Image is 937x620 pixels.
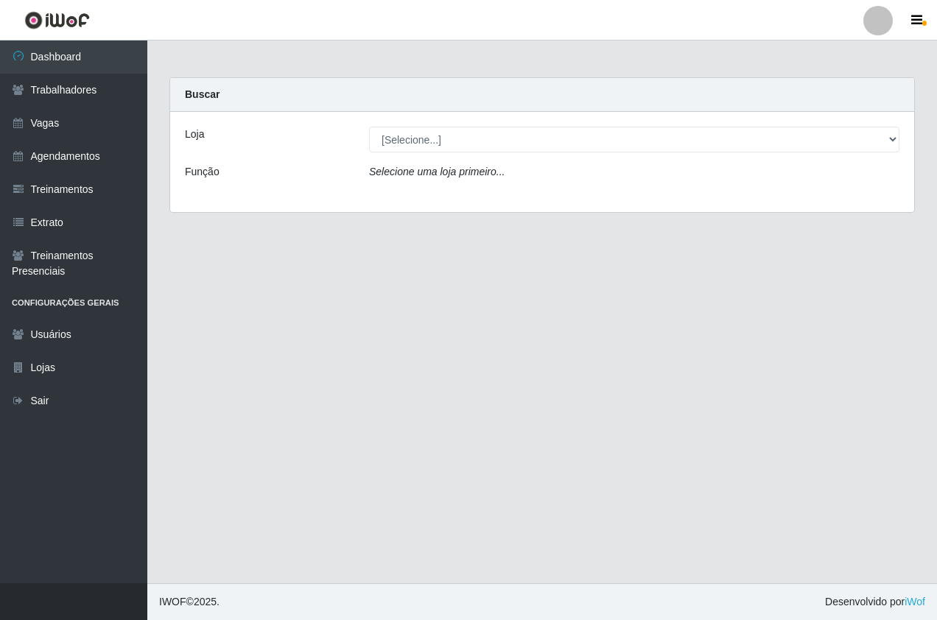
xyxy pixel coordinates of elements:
img: CoreUI Logo [24,11,90,29]
span: © 2025 . [159,594,220,610]
a: iWof [905,596,925,607]
span: IWOF [159,596,186,607]
label: Loja [185,127,204,142]
strong: Buscar [185,88,220,100]
i: Selecione uma loja primeiro... [369,166,505,177]
span: Desenvolvido por [825,594,925,610]
label: Função [185,164,220,180]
